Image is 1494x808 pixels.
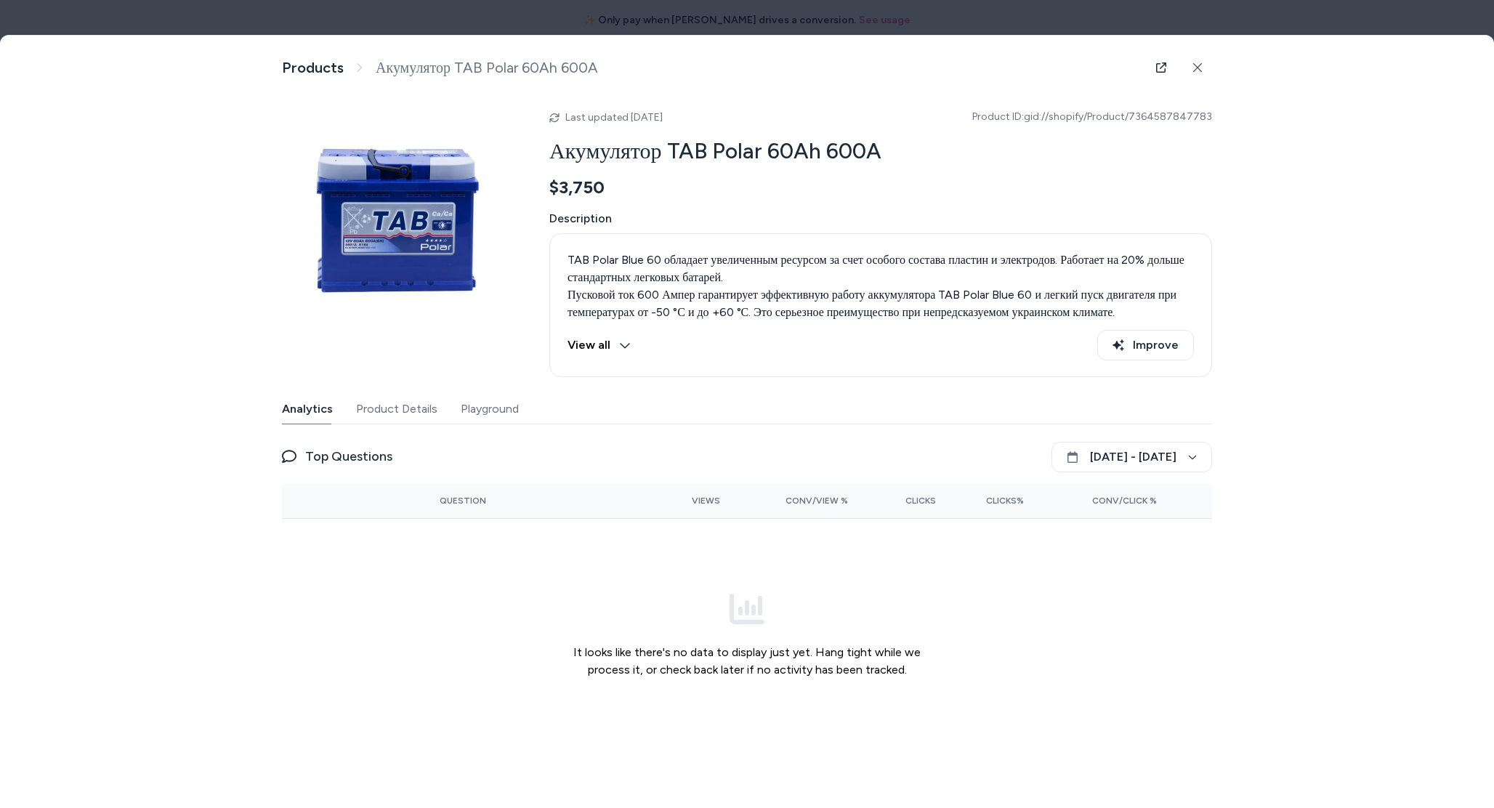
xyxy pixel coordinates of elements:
[440,495,486,506] span: Question
[282,59,344,77] a: Products
[549,137,1212,165] h2: Акумулятор TAB Polar 60Ah 600A
[440,489,486,512] button: Question
[692,495,720,506] span: Views
[1047,489,1157,512] button: Conv/Click %
[461,395,519,424] button: Playground
[1051,442,1212,472] button: [DATE] - [DATE]
[549,177,605,198] span: $3,750
[1092,495,1157,506] span: Conv/Click %
[986,495,1024,506] span: Clicks%
[568,251,1194,286] div: TAB Polar Blue 60 обладает увеличенным ресурсом за счет особого состава пластин и электродов. Раб...
[655,489,720,512] button: Views
[568,286,1194,321] div: Пусковой ток 600 Ампер гарантирует эффективную работу аккумулятора TAB Polar Blue 60 и легкий пус...
[356,395,437,424] button: Product Details
[565,111,663,124] span: Last updated [DATE]
[549,210,1212,227] span: Description
[376,59,598,77] span: Акумулятор TAB Polar 60Ah 600A
[972,110,1212,124] span: Product ID: gid://shopify/Product/7364587847783
[743,489,849,512] button: Conv/View %
[561,530,933,740] div: It looks like there's no data to display just yet. Hang tight while we process it, or check back ...
[282,100,514,332] img: 60tab1.webp
[305,446,392,466] span: Top Questions
[959,489,1024,512] button: Clicks%
[1097,330,1194,360] button: Improve
[905,495,936,506] span: Clicks
[786,495,848,506] span: Conv/View %
[282,395,333,424] button: Analytics
[871,489,936,512] button: Clicks
[282,59,598,77] nav: breadcrumb
[568,330,631,360] button: View all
